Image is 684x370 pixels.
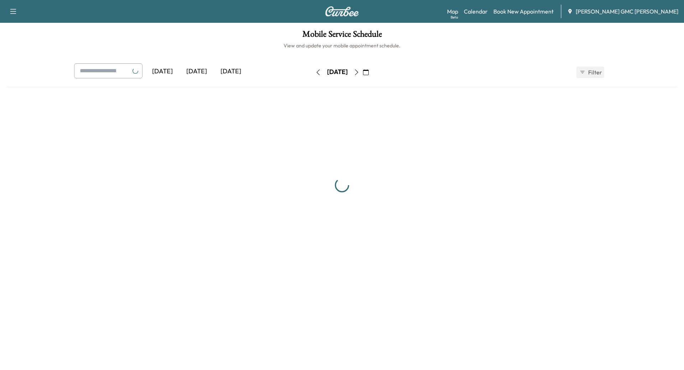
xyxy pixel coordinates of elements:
[145,63,180,80] div: [DATE]
[7,42,677,49] h6: View and update your mobile appointment schedule.
[7,30,677,42] h1: Mobile Service Schedule
[588,68,601,77] span: Filter
[493,7,554,16] a: Book New Appointment
[576,67,604,78] button: Filter
[464,7,488,16] a: Calendar
[451,15,458,20] div: Beta
[327,68,348,77] div: [DATE]
[576,7,678,16] span: [PERSON_NAME] GMC [PERSON_NAME]
[325,6,359,16] img: Curbee Logo
[214,63,248,80] div: [DATE]
[180,63,214,80] div: [DATE]
[447,7,458,16] a: MapBeta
